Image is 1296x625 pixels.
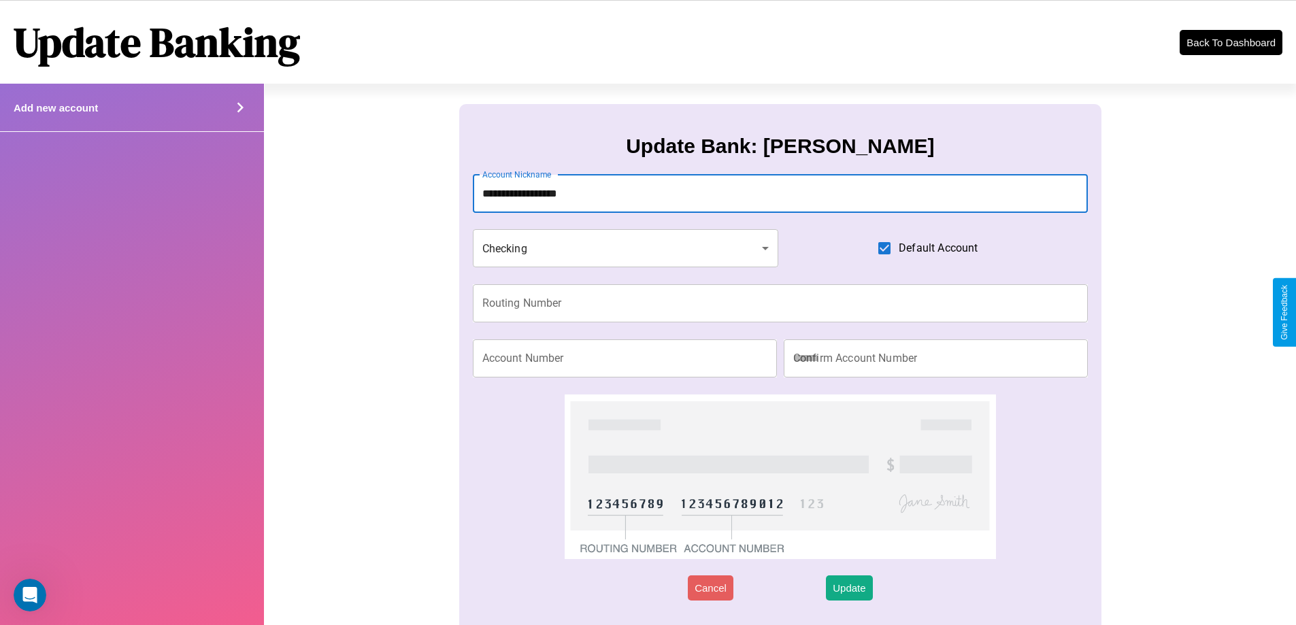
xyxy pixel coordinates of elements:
iframe: Intercom live chat [14,579,46,611]
label: Account Nickname [482,169,552,180]
button: Cancel [688,575,733,601]
div: Give Feedback [1280,285,1289,340]
button: Update [826,575,872,601]
div: Checking [473,229,779,267]
img: check [565,394,995,559]
button: Back To Dashboard [1180,30,1282,55]
h3: Update Bank: [PERSON_NAME] [626,135,934,158]
span: Default Account [899,240,978,256]
h1: Update Banking [14,14,300,70]
h4: Add new account [14,102,98,114]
